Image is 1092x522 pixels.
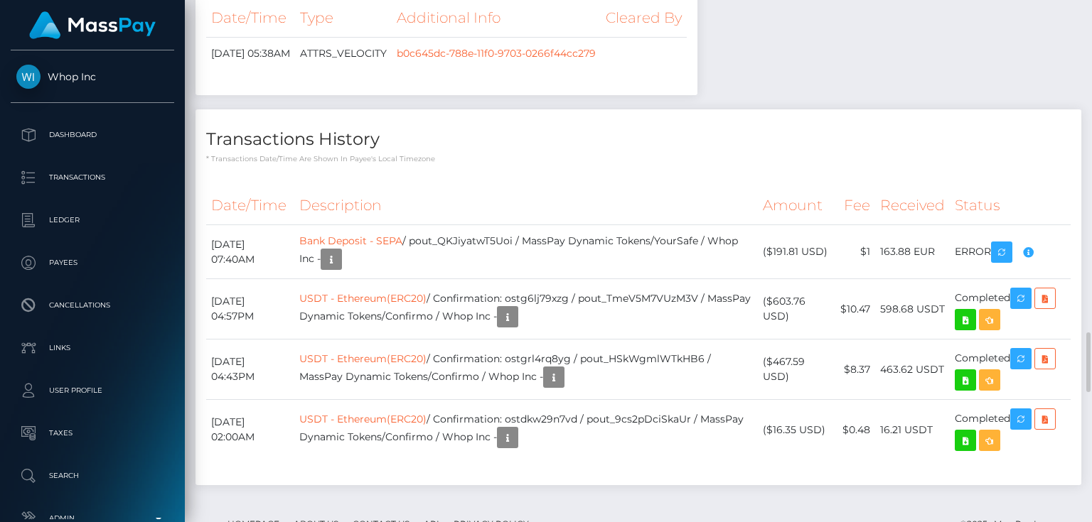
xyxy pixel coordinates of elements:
[835,225,875,279] td: $1
[16,65,41,89] img: Whop Inc
[299,413,427,425] a: USDT - Ethereum(ERC20)
[16,380,168,401] p: User Profile
[299,352,427,365] a: USDT - Ethereum(ERC20)
[16,124,168,146] p: Dashboard
[294,279,759,339] td: / Confirmation: ostg6lj79xzg / pout_TmeV5M7VUzM3V / MassPay Dynamic Tokens/Confirmo / Whop Inc -
[16,167,168,188] p: Transactions
[294,400,759,460] td: / Confirmation: ostdkw29n7vd / pout_9cs2pDciSkaUr / MassPay Dynamic Tokens/Confirmo / Whop Inc -
[875,186,950,225] th: Received
[16,295,168,316] p: Cancellations
[206,127,1071,152] h4: Transactions History
[758,225,835,279] td: ($191.81 USD)
[294,186,759,225] th: Description
[206,186,294,225] th: Date/Time
[835,400,875,460] td: $0.48
[950,186,1071,225] th: Status
[11,288,174,323] a: Cancellations
[11,70,174,83] span: Whop Inc
[950,225,1071,279] td: ERROR
[206,339,294,400] td: [DATE] 04:43PM
[294,225,759,279] td: / pout_QKJiyatwT5Uoi / MassPay Dynamic Tokens/YourSafe / Whop Inc -
[835,186,875,225] th: Fee
[11,202,174,238] a: Ledger
[11,415,174,451] a: Taxes
[16,465,168,486] p: Search
[11,117,174,153] a: Dashboard
[950,279,1071,339] td: Completed
[16,337,168,359] p: Links
[758,339,835,400] td: ($467.59 USD)
[11,245,174,281] a: Payees
[758,186,835,225] th: Amount
[16,210,168,231] p: Ledger
[397,47,596,60] a: b0c645dc-788e-11f0-9703-0266f44cc279
[299,234,402,247] a: Bank Deposit - SEPA
[206,153,1071,164] p: * Transactions date/time are shown in payee's local timezone
[11,330,174,366] a: Links
[295,38,392,70] td: ATTRS_VELOCITY
[11,458,174,494] a: Search
[206,400,294,460] td: [DATE] 02:00AM
[206,38,295,70] td: [DATE] 05:38AM
[294,339,759,400] td: / Confirmation: ostgrl4rq8yg / pout_HSkWgmlWTkHB6 / MassPay Dynamic Tokens/Confirmo / Whop Inc -
[206,225,294,279] td: [DATE] 07:40AM
[950,400,1071,460] td: Completed
[875,225,950,279] td: 163.88 EUR
[16,423,168,444] p: Taxes
[16,252,168,273] p: Payees
[299,292,427,305] a: USDT - Ethereum(ERC20)
[835,279,875,339] td: $10.47
[950,339,1071,400] td: Completed
[835,339,875,400] td: $8.37
[29,11,156,39] img: MassPay Logo
[206,279,294,339] td: [DATE] 04:57PM
[875,339,950,400] td: 463.62 USDT
[758,279,835,339] td: ($603.76 USD)
[875,400,950,460] td: 16.21 USDT
[758,400,835,460] td: ($16.35 USD)
[11,160,174,195] a: Transactions
[875,279,950,339] td: 598.68 USDT
[11,373,174,408] a: User Profile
